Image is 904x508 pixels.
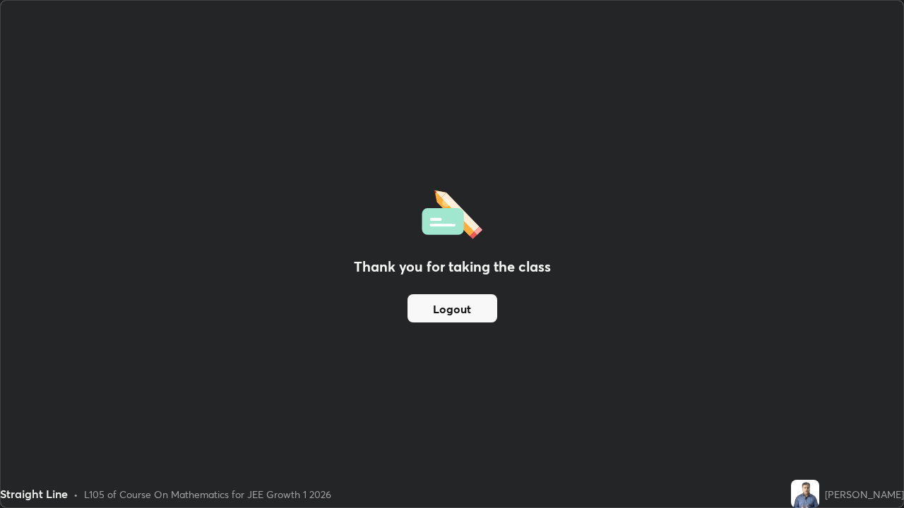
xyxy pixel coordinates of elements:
[84,487,331,502] div: L105 of Course On Mathematics for JEE Growth 1 2026
[791,480,819,508] img: b46e901505a44cd682be6eef0f3141f9.jpg
[422,186,482,239] img: offlineFeedback.1438e8b3.svg
[354,256,551,277] h2: Thank you for taking the class
[73,487,78,502] div: •
[408,294,497,322] button: Logout
[825,487,904,502] div: [PERSON_NAME]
